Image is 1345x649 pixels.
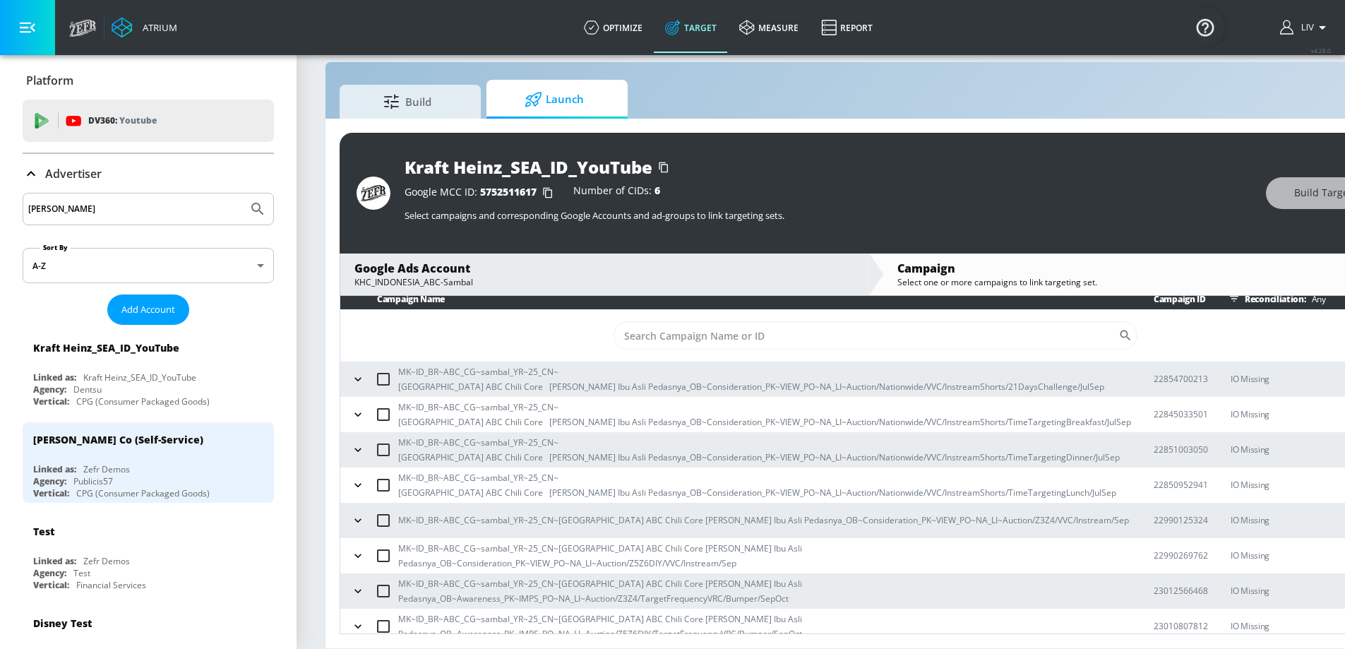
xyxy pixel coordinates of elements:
p: IO Missing [1231,583,1326,599]
div: Test [73,567,90,579]
div: Kraft Heinz_SEA_ID_YouTubeLinked as:Kraft Heinz_SEA_ID_YouTubeAgency:DentsuVertical:CPG (Consumer... [23,331,274,411]
button: Open Resource Center [1185,7,1225,47]
p: IO Missing [1231,441,1326,458]
div: [PERSON_NAME] Co (Self-Service) [33,433,203,446]
div: Platform [23,61,274,100]
th: Campaign ID [1131,288,1208,310]
button: Add Account [107,294,189,325]
p: MK~ID_BR~ABC_CG~sambal_YR~25_CN~[GEOGRAPHIC_DATA] ABC Chili Core [PERSON_NAME] Ibu Asli Pedasnya_... [398,435,1131,465]
div: Number of CIDs: [573,186,660,200]
span: Add Account [121,302,175,318]
div: Kraft Heinz_SEA_ID_YouTube [83,371,196,383]
span: login as: liv.ho@zefr.com [1296,23,1314,32]
input: Search Campaign Name or ID [614,321,1118,350]
button: Submit Search [242,193,273,225]
p: MK~ID_BR~ABC_CG~sambal_YR~25_CN~[GEOGRAPHIC_DATA] ABC Chili Core [PERSON_NAME] Ibu Asli Pedasnya_... [398,576,1131,606]
div: Linked as: [33,463,76,475]
div: DV360: Youtube [23,100,274,142]
div: Google MCC ID: [405,186,559,200]
div: CPG (Consumer Packaged Goods) [76,487,210,499]
div: Vertical: [33,579,69,591]
p: 22851003050 [1154,442,1208,457]
div: Vertical: [33,395,69,407]
p: 22854700213 [1154,371,1208,386]
div: Kraft Heinz_SEA_ID_YouTube [405,155,652,179]
p: 22845033501 [1154,407,1208,422]
div: Google Ads AccountKHC_INDONESIA_ABC-Sambal [340,254,868,295]
div: Zefr Demos [83,555,130,567]
p: 22990125324 [1154,513,1208,528]
button: Liv [1280,19,1331,36]
div: Test [33,525,54,538]
label: Sort By [40,243,71,252]
span: 5752511617 [480,185,537,198]
p: MK~ID_BR~ABC_CG~sambal_YR~25_CN~[GEOGRAPHIC_DATA] ABC Chili Core [PERSON_NAME] Ibu Asli Pedasnya_... [398,541,1131,571]
div: Advertiser [23,154,274,193]
div: CPG (Consumer Packaged Goods) [76,395,210,407]
p: 23010807812 [1154,619,1208,633]
span: 6 [654,184,660,197]
p: IO Missing [1231,618,1326,634]
a: Report [810,2,884,53]
div: Vertical: [33,487,69,499]
div: Search CID Name or Number [614,321,1137,350]
p: Select campaigns and corresponding Google Accounts and ad-groups to link targeting sets. [405,209,1252,222]
div: Atrium [137,21,177,34]
div: [PERSON_NAME] Co (Self-Service)Linked as:Zefr DemosAgency:Publicis57Vertical:CPG (Consumer Packag... [23,422,274,503]
input: Search by name [28,200,242,218]
span: Launch [501,83,608,117]
div: Linked as: [33,555,76,567]
p: Advertiser [45,166,102,181]
div: TestLinked as:Zefr DemosAgency:TestVertical:Financial Services [23,514,274,595]
p: 22850952941 [1154,477,1208,492]
p: MK~ID_BR~ABC_CG~sambal_YR~25_CN~[GEOGRAPHIC_DATA] ABC Chili Core [PERSON_NAME] Ibu Asli Pedasnya_... [398,470,1131,500]
p: Any [1306,292,1326,306]
p: IO Missing [1231,512,1326,528]
a: Target [654,2,728,53]
div: Google Ads Account [354,261,854,276]
div: KHC_INDONESIA_ABC-Sambal [354,276,854,288]
a: measure [728,2,810,53]
p: IO Missing [1231,371,1326,387]
th: Campaign Name [340,288,1131,310]
div: Publicis57 [73,475,113,487]
div: Zefr Demos [83,463,130,475]
span: Build [354,85,461,119]
p: Youtube [119,113,157,128]
p: IO Missing [1231,406,1326,422]
div: Kraft Heinz_SEA_ID_YouTube [33,341,179,355]
span: v 4.28.0 [1311,47,1331,54]
div: Linked as: [33,371,76,383]
div: Financial Services [76,579,146,591]
div: Reconciliation: [1224,288,1326,309]
p: MK~ID_BR~ABC_CG~sambal_YR~25_CN~[GEOGRAPHIC_DATA] ABC Chili Core [PERSON_NAME] Ibu Asli Pedasnya_... [398,400,1131,429]
p: IO Missing [1231,477,1326,493]
p: 23012566468 [1154,583,1208,598]
p: DV360: [88,113,157,129]
p: MK~ID_BR~ABC_CG~sambal_YR~25_CN~[GEOGRAPHIC_DATA] ABC Chili Core [PERSON_NAME] Ibu Asli Pedasnya_... [398,612,1131,641]
p: 22990269762 [1154,548,1208,563]
div: Agency: [33,567,66,579]
div: A-Z [23,248,274,283]
div: Disney Test [33,617,92,630]
p: Platform [26,73,73,88]
a: optimize [573,2,654,53]
p: MK~ID_BR~ABC_CG~sambal_YR~25_CN~[GEOGRAPHIC_DATA] ABC Chili Core [PERSON_NAME] Ibu Asli Pedasnya_... [398,364,1131,394]
div: Dentsu [73,383,102,395]
div: Agency: [33,475,66,487]
p: MK~ID_BR~ABC_CG~sambal_YR~25_CN~[GEOGRAPHIC_DATA] ABC Chili Core [PERSON_NAME] Ibu Asli Pedasnya_... [398,513,1129,528]
p: IO Missing [1231,547,1326,564]
div: Agency: [33,383,66,395]
a: Atrium [112,17,177,38]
